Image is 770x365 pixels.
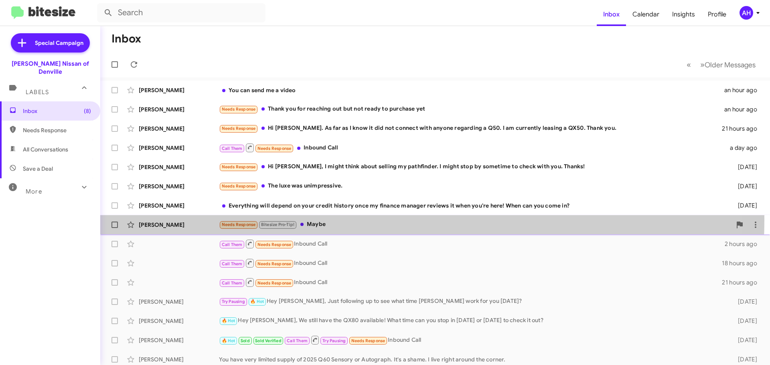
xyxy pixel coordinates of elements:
[222,280,243,286] span: Call Them
[139,202,219,210] div: [PERSON_NAME]
[219,202,725,210] div: Everything will depend on your credit history once my finance manager reviews it when you're here...
[733,6,761,20] button: AH
[139,144,219,152] div: [PERSON_NAME]
[724,105,764,113] div: an hour ago
[682,56,696,73] button: Previous
[222,164,256,169] span: Needs Response
[139,336,219,344] div: [PERSON_NAME]
[725,182,764,190] div: [DATE]
[111,32,141,45] h1: Inbox
[23,165,53,173] span: Save a Deal
[84,107,91,115] span: (8)
[257,146,292,151] span: Needs Response
[725,240,764,248] div: 2 hours ago
[26,89,49,96] span: Labels
[219,124,722,133] div: Hi [PERSON_NAME]. As far as I know it did not connect with anyone regarding a Q50. I am currently...
[219,162,725,171] div: Hi [PERSON_NAME], I might think about selling my pathfinder. I might stop by sometime to check wi...
[219,316,725,325] div: Hey [PERSON_NAME], We still have the QX80 available! What time can you stop in [DATE] or [DATE] t...
[597,3,626,26] a: Inbox
[97,3,265,22] input: Search
[695,56,760,73] button: Next
[222,146,243,151] span: Call Them
[250,299,264,304] span: 🔥 Hot
[139,182,219,190] div: [PERSON_NAME]
[139,317,219,325] div: [PERSON_NAME]
[219,355,725,363] div: You have very limited supply of 2025 Q60 Sensory or Autograph. It's a shame. I live right around ...
[35,39,83,47] span: Special Campaign
[222,242,243,247] span: Call Them
[219,297,725,306] div: Hey [PERSON_NAME], Just following up to see what time [PERSON_NAME] work for you [DATE]?
[740,6,753,20] div: AH
[139,105,219,113] div: [PERSON_NAME]
[222,126,256,131] span: Needs Response
[23,126,91,134] span: Needs Response
[219,181,725,191] div: The luxe was unimpressive.
[257,261,292,266] span: Needs Response
[725,144,764,152] div: a day ago
[219,143,725,153] div: Inbound Call
[139,125,219,133] div: [PERSON_NAME]
[666,3,701,26] a: Insights
[26,188,42,195] span: More
[241,338,250,343] span: Sold
[724,86,764,94] div: an hour ago
[11,33,90,52] a: Special Campaign
[219,105,724,114] div: Thank you for reaching out but not ready to purchase yet
[139,355,219,363] div: [PERSON_NAME]
[722,125,764,133] div: 21 hours ago
[222,299,245,304] span: Try Pausing
[23,107,91,115] span: Inbox
[139,221,219,229] div: [PERSON_NAME]
[219,277,722,287] div: Inbound Call
[222,222,256,227] span: Needs Response
[219,335,725,345] div: Inbound Call
[23,145,68,153] span: All Conversations
[700,60,705,70] span: »
[139,86,219,94] div: [PERSON_NAME]
[257,280,292,286] span: Needs Response
[261,222,294,227] span: Bitesize Pro-Tip!
[351,338,385,343] span: Needs Response
[139,163,219,171] div: [PERSON_NAME]
[725,355,764,363] div: [DATE]
[222,261,243,266] span: Call Them
[257,242,292,247] span: Needs Response
[725,298,764,306] div: [DATE]
[287,338,308,343] span: Call Them
[725,163,764,171] div: [DATE]
[725,336,764,344] div: [DATE]
[322,338,346,343] span: Try Pausing
[222,338,235,343] span: 🔥 Hot
[725,317,764,325] div: [DATE]
[722,259,764,267] div: 18 hours ago
[139,298,219,306] div: [PERSON_NAME]
[219,239,725,249] div: Inbound Call
[687,60,691,70] span: «
[219,86,724,94] div: You can send me a video
[219,258,722,268] div: Inbound Call
[682,56,760,73] nav: Page navigation example
[219,220,731,229] div: Maybe
[701,3,733,26] a: Profile
[626,3,666,26] a: Calendar
[255,338,282,343] span: Sold Verified
[222,318,235,323] span: 🔥 Hot
[222,107,256,112] span: Needs Response
[222,184,256,189] span: Needs Response
[705,60,756,69] span: Older Messages
[722,278,764,286] div: 21 hours ago
[725,202,764,210] div: [DATE]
